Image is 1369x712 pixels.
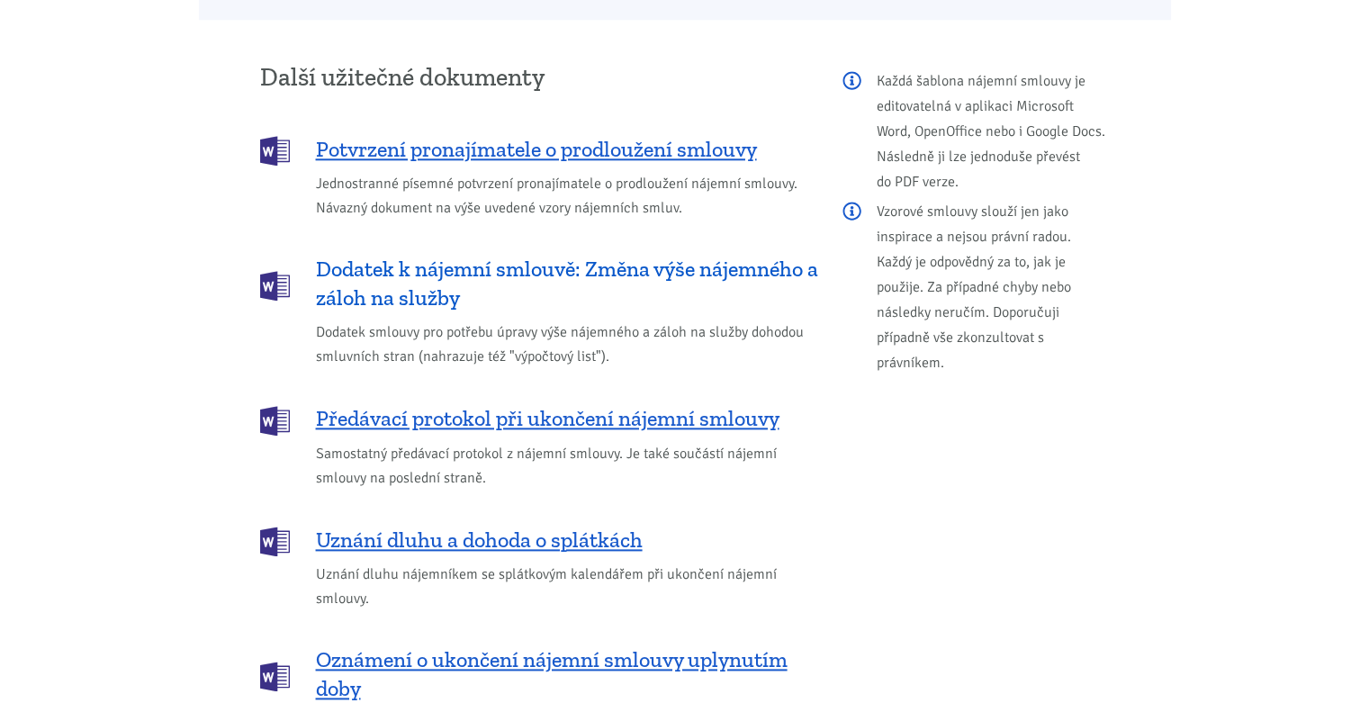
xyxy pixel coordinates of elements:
[316,645,818,703] span: Oznámení o ukončení nájemní smlouvy uplynutím doby
[842,68,1110,194] p: Každá šablona nájemní smlouvy je editovatelná v aplikaci Microsoft Word, OpenOffice nebo i Google...
[316,172,818,221] span: Jednostranné písemné potvrzení pronajímatele o prodloužení nájemní smlouvy. Návazný dokument na v...
[260,271,290,301] img: DOCX (Word)
[316,320,818,369] span: Dodatek smlouvy pro potřebu úpravy výše nájemného a záloh na služby dohodou smluvních stran (nahr...
[842,199,1110,375] p: Vzorové smlouvy slouží jen jako inspirace a nejsou právní radou. Každý je odpovědný za to, jak je...
[260,525,818,554] a: Uznání dluhu a dohoda o splátkách
[316,563,818,611] span: Uznání dluhu nájemníkem se splátkovým kalendářem při ukončení nájemní smlouvy.
[316,255,818,312] span: Dodatek k nájemní smlouvě: Změna výše nájemného a záloh na služby
[260,527,290,556] img: DOCX (Word)
[260,64,818,91] h3: Další užitečné dokumenty
[316,404,779,433] span: Předávací protokol při ukončení nájemní smlouvy
[260,406,290,436] img: DOCX (Word)
[260,645,818,703] a: Oznámení o ukončení nájemní smlouvy uplynutím doby
[316,135,757,164] span: Potvrzení pronajímatele o prodloužení smlouvy
[260,134,818,164] a: Potvrzení pronajímatele o prodloužení smlouvy
[260,136,290,166] img: DOCX (Word)
[316,442,818,491] span: Samostatný předávací protokol z nájemní smlouvy. Je také součástí nájemní smlouvy na poslední str...
[260,662,290,691] img: DOCX (Word)
[260,404,818,434] a: Předávací protokol při ukončení nájemní smlouvy
[316,526,643,554] span: Uznání dluhu a dohoda o splátkách
[260,255,818,312] a: Dodatek k nájemní smlouvě: Změna výše nájemného a záloh na služby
